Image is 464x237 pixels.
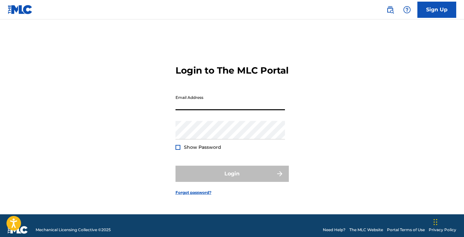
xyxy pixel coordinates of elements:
span: Mechanical Licensing Collective © 2025 [36,227,111,233]
div: Drag [434,212,437,232]
img: search [386,6,394,14]
span: Show Password [184,144,221,150]
a: Forgot password? [175,190,211,196]
iframe: Chat Widget [432,206,464,237]
a: Portal Terms of Use [387,227,425,233]
a: Privacy Policy [429,227,456,233]
img: help [403,6,411,14]
a: Public Search [384,3,397,16]
img: logo [8,226,28,234]
a: Need Help? [323,227,345,233]
h3: Login to The MLC Portal [175,65,289,76]
img: MLC Logo [8,5,33,14]
div: Help [401,3,413,16]
a: The MLC Website [349,227,383,233]
a: Sign Up [417,2,456,18]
